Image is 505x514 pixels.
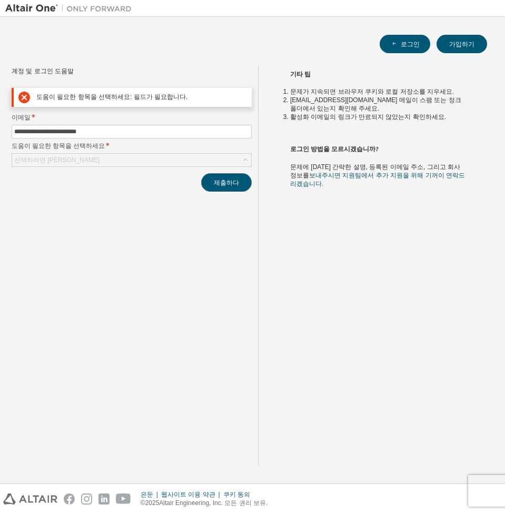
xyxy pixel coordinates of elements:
[12,141,105,150] font: 도움이 필요한 항목을 선택하세요
[159,499,268,507] font: Altair Engineering, Inc. 모든 권리 보유.
[141,491,153,498] font: 은둔
[290,172,465,187] a: 보내주시면 지원팀에서 추가 지원을 위해 기꺼이 연락드리겠습니다.
[141,499,145,507] font: ©
[201,173,252,192] button: 제출하다
[214,178,239,187] font: 제출하다
[437,35,487,53] button: 가입하기
[290,145,379,153] font: 로그인 방법을 모르시겠습니까?
[12,67,74,75] font: 계정 및 로그인 도움말
[290,71,311,78] font: 기타 팁
[290,163,460,179] font: 문제에 [DATE] 간략한 설명, 등록된 이메일 주소, 그리고 회사 정보를
[145,499,160,507] font: 2025
[161,491,215,498] font: 웹사이트 이용 약관
[290,113,446,121] font: 활성화 이메일의 링크가 만료되지 않았는지 확인하세요.
[116,493,131,505] img: youtube.svg
[3,493,57,505] img: altair_logo.svg
[14,156,100,164] font: 선택하려면 [PERSON_NAME]
[380,35,430,53] button: 로그인
[12,113,31,122] font: 이메일
[290,96,461,112] font: [EMAIL_ADDRESS][DOMAIN_NAME] 메일이 스팸 또는 정크 폴더에서 있는지 확인해 주세요.
[449,39,474,48] font: 가입하기
[290,88,454,95] font: 문제가 지속되면 브라우저 쿠키와 로컬 저장소를 지우세요.
[12,154,251,166] div: 선택하려면 [PERSON_NAME]
[223,491,250,498] font: 쿠키 동의
[81,493,92,505] img: instagram.svg
[36,93,187,101] font: 도움이 필요한 항목을 선택하세요: 필드가 필요합니다.
[401,39,420,48] font: 로그인
[64,493,75,505] img: facebook.svg
[5,3,137,14] img: 알타이르 원
[98,493,110,505] img: linkedin.svg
